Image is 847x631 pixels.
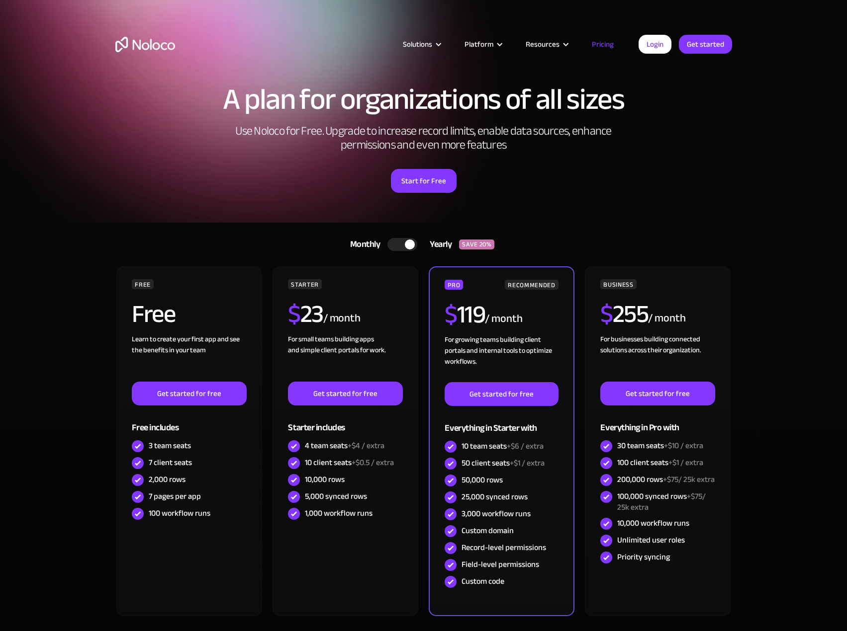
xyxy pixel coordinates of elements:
[225,124,623,152] h2: Use Noloco for Free. Upgrade to increase record limits, enable data sources, enhance permissions ...
[617,491,715,513] div: 100,000 synced rows
[352,455,394,470] span: +$0.5 / extra
[462,441,544,452] div: 10 team seats
[132,382,246,405] a: Get started for free
[617,474,715,485] div: 200,000 rows
[462,474,503,485] div: 50,000 rows
[338,237,388,252] div: Monthly
[617,489,706,515] span: +$75/ 25k extra
[445,382,558,406] a: Get started for free
[485,311,522,327] div: / month
[288,279,321,289] div: STARTER
[600,334,715,382] div: For businesses building connected solutions across their organization. ‍
[115,84,732,114] h1: A plan for organizations of all sizes
[639,35,671,54] a: Login
[668,455,703,470] span: +$1 / extra
[288,291,300,337] span: $
[305,457,394,468] div: 10 client seats
[679,35,732,54] a: Get started
[507,439,544,454] span: +$6 / extra
[445,334,558,382] div: For growing teams building client portals and internal tools to optimize workflows.
[132,405,246,438] div: Free includes
[115,37,175,52] a: home
[663,472,715,487] span: +$75/ 25k extra
[465,38,493,51] div: Platform
[149,474,186,485] div: 2,000 rows
[462,576,504,587] div: Custom code
[390,38,452,51] div: Solutions
[132,279,154,289] div: FREE
[149,440,191,451] div: 3 team seats
[617,518,689,529] div: 10,000 workflow runs
[617,440,703,451] div: 30 team seats
[305,440,384,451] div: 4 team seats
[462,458,545,469] div: 50 client seats
[462,542,546,553] div: Record-level permissions
[445,291,457,338] span: $
[600,302,648,326] h2: 255
[617,552,670,562] div: Priority syncing
[288,334,402,382] div: For small teams building apps and simple client portals for work. ‍
[132,334,246,382] div: Learn to create your first app and see the benefits in your team ‍
[391,169,457,193] a: Start for Free
[452,38,513,51] div: Platform
[505,280,558,290] div: RECOMMENDED
[462,508,531,519] div: 3,000 workflow runs
[462,559,539,570] div: Field-level permissions
[305,474,345,485] div: 10,000 rows
[462,525,514,536] div: Custom domain
[417,237,459,252] div: Yearly
[403,38,432,51] div: Solutions
[132,302,175,326] h2: Free
[149,508,210,519] div: 100 workflow runs
[526,38,560,51] div: Resources
[149,491,201,502] div: 7 pages per app
[459,239,494,249] div: SAVE 20%
[510,456,545,471] span: +$1 / extra
[600,382,715,405] a: Get started for free
[445,302,485,327] h2: 119
[513,38,579,51] div: Resources
[305,508,373,519] div: 1,000 workflow runs
[445,280,463,290] div: PRO
[288,405,402,438] div: Starter includes
[664,438,703,453] span: +$10 / extra
[617,535,685,546] div: Unlimited user roles
[462,491,528,502] div: 25,000 synced rows
[600,291,613,337] span: $
[579,38,626,51] a: Pricing
[348,438,384,453] span: +$4 / extra
[600,279,636,289] div: BUSINESS
[617,457,703,468] div: 100 client seats
[305,491,367,502] div: 5,000 synced rows
[288,302,323,326] h2: 23
[323,311,361,326] div: / month
[600,405,715,438] div: Everything in Pro with
[288,382,402,405] a: Get started for free
[648,311,685,326] div: / month
[149,457,192,468] div: 7 client seats
[445,406,558,438] div: Everything in Starter with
